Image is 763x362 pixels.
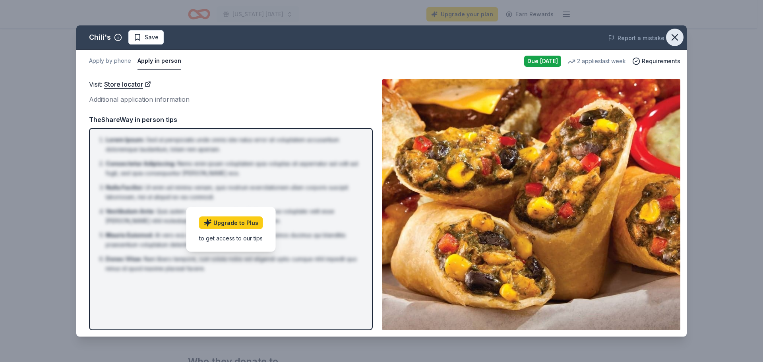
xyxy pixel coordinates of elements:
[199,234,263,242] div: to get access to our tips
[89,31,111,44] div: Chili's
[106,136,145,143] span: Lorem Ipsum :
[106,184,143,191] span: Nulla Facilisi :
[199,216,263,229] a: Upgrade to Plus
[642,56,680,66] span: Requirements
[106,232,153,238] span: Mauris Euismod :
[106,256,142,262] span: Donec Vitae :
[106,230,361,250] li: At vero eos et accusamus et iusto odio dignissimos ducimus qui blanditiis praesentium voluptatum ...
[89,79,373,89] div: Visit :
[89,94,373,105] div: Additional application information
[104,79,151,89] a: Store locator
[608,33,664,43] button: Report a mistake
[137,53,181,70] button: Apply in person
[524,56,561,67] div: Due [DATE]
[106,160,176,167] span: Consectetur Adipiscing :
[106,183,361,202] li: Ut enim ad minima veniam, quis nostrum exercitationem ullam corporis suscipit laboriosam, nisi ut...
[382,79,680,330] img: Image for Chili's
[89,53,131,70] button: Apply by phone
[106,208,155,215] span: Vestibulum Ante :
[145,33,159,42] span: Save
[106,207,361,226] li: Quis autem vel eum iure reprehenderit qui in ea voluptate velit esse [PERSON_NAME] nihil molestia...
[106,135,361,154] li: Sed ut perspiciatis unde omnis iste natus error sit voluptatem accusantium doloremque laudantium,...
[128,30,164,45] button: Save
[106,254,361,273] li: Nam libero tempore, cum soluta nobis est eligendi optio cumque nihil impedit quo minus id quod ma...
[89,114,373,125] div: TheShareWay in person tips
[567,56,626,66] div: 2 applies last week
[106,159,361,178] li: Nemo enim ipsam voluptatem quia voluptas sit aspernatur aut odit aut fugit, sed quia consequuntur...
[632,56,680,66] button: Requirements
